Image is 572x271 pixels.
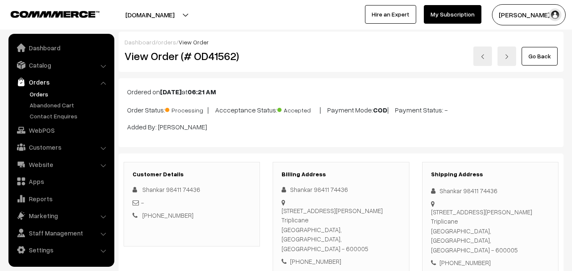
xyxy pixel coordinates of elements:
span: Shankar 98411 74436 [142,186,200,193]
p: Added By: [PERSON_NAME] [127,122,555,132]
a: Hire an Expert [365,5,416,24]
b: COD [373,106,387,114]
b: 06:21 AM [188,88,216,96]
a: Marketing [11,208,111,223]
span: View Order [179,38,209,46]
h3: Shipping Address [431,171,550,178]
h3: Customer Details [133,171,251,178]
a: COMMMERCE [11,8,85,19]
div: Shankar 98411 74436 [431,186,550,196]
div: / / [124,38,558,47]
a: orders [158,38,176,46]
a: Settings [11,242,111,257]
div: [PHONE_NUMBER] [282,257,400,266]
a: Website [11,157,111,172]
img: user [549,8,561,21]
div: - [133,198,251,208]
p: Ordered on at [127,87,555,97]
span: Processing [165,104,207,115]
a: [PHONE_NUMBER] [142,211,193,219]
a: Apps [11,174,111,189]
div: [STREET_ADDRESS][PERSON_NAME] Triplicane [GEOGRAPHIC_DATA], [GEOGRAPHIC_DATA], [GEOGRAPHIC_DATA] ... [282,206,400,254]
a: Dashboard [11,40,111,55]
a: Orders [11,74,111,90]
a: WebPOS [11,123,111,138]
a: Catalog [11,57,111,73]
a: Orders [28,90,111,99]
img: left-arrow.png [480,54,485,59]
div: [PHONE_NUMBER] [431,258,550,268]
button: [DOMAIN_NAME] [96,4,204,25]
button: [PERSON_NAME] s… [492,4,566,25]
img: COMMMERCE [11,11,99,17]
h3: Billing Address [282,171,400,178]
div: Shankar 98411 74436 [282,185,400,194]
a: Customers [11,140,111,155]
a: Go Back [522,47,558,66]
b: [DATE] [160,88,182,96]
a: Reports [11,191,111,206]
a: Abandoned Cart [28,101,111,109]
a: My Subscription [424,5,481,24]
p: Order Status: | Accceptance Status: | Payment Mode: | Payment Status: - [127,104,555,115]
a: Staff Management [11,225,111,241]
span: Accepted [277,104,320,115]
img: right-arrow.png [504,54,509,59]
div: [STREET_ADDRESS][PERSON_NAME] Triplicane [GEOGRAPHIC_DATA], [GEOGRAPHIC_DATA], [GEOGRAPHIC_DATA] ... [431,207,550,255]
a: Contact Enquires [28,112,111,120]
h2: View Order (# OD41562) [124,49,260,63]
a: Dashboard [124,38,155,46]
